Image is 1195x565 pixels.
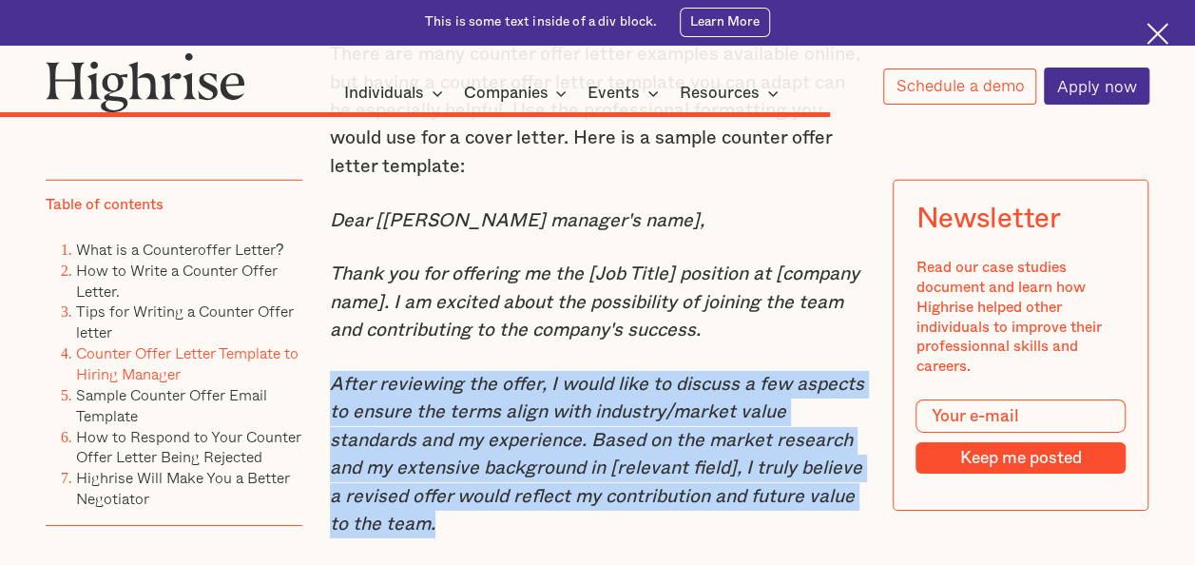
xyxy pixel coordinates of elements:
img: Cross icon [1147,23,1168,45]
div: Events [588,82,665,105]
div: Individuals [344,82,424,105]
div: Events [588,82,640,105]
a: Learn More [680,8,770,36]
div: This is some text inside of a div block. [425,13,658,31]
a: What is a Counteroffer Letter? [76,237,284,260]
em: Thank you for offering me the [Job Title] position at [company name]. I am excited about the poss... [330,264,859,340]
div: Individuals [344,82,449,105]
img: Highrise logo [46,52,245,112]
form: Modal Form [916,399,1126,473]
div: Read our case studies document and learn how Highrise helped other individuals to improve their p... [916,257,1126,376]
a: Sample Counter Offer Email Template [76,382,267,426]
input: Keep me posted [916,441,1126,473]
div: Resources [680,82,760,105]
div: Resources [680,82,784,105]
a: Highrise Will Make You a Better Negotiator [76,466,290,510]
em: Dear [[PERSON_NAME] manager's name], [330,211,704,230]
em: After reviewing the offer, I would like to discuss a few aspects to ensure the terms align with i... [330,375,864,534]
a: Schedule a demo [883,68,1037,105]
a: Apply now [1044,68,1149,105]
a: Tips for Writing a Counter Offer letter [76,300,294,343]
a: Counter Offer Letter Template to Hiring Manager [76,341,299,384]
div: Companies [463,82,572,105]
div: Companies [463,82,548,105]
a: How to Write a Counter Offer Letter. [76,258,278,302]
a: How to Respond to Your Counter Offer Letter Being Rejected [76,424,301,468]
input: Your e-mail [916,399,1126,432]
div: Table of contents [46,195,164,215]
div: Newsletter [916,203,1061,235]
